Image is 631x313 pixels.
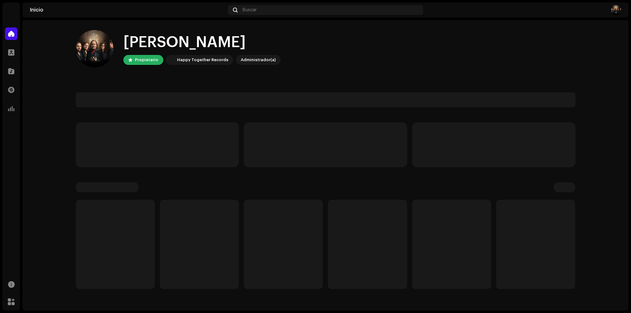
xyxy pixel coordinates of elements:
span: Buscar [243,7,257,12]
img: edd8793c-a1b1-4538-85bc-e24b6277bc1e [167,56,175,64]
div: [PERSON_NAME] [123,32,281,52]
div: Inicio [30,7,225,12]
div: Administrador(a) [241,56,276,64]
div: Propietario [135,56,158,64]
img: e4a42aab-0e37-4fe2-8321-b7c830e8d2de [611,5,621,15]
div: Happy Together Records [177,56,228,64]
img: e4a42aab-0e37-4fe2-8321-b7c830e8d2de [76,30,113,67]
